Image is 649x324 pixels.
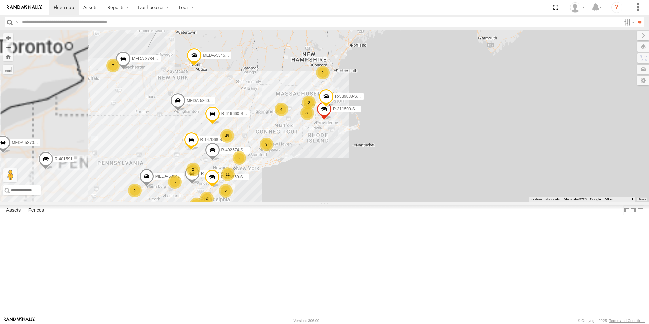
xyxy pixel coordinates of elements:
span: MEDA-378408-Swing [132,57,171,61]
img: rand-logo.svg [7,5,42,10]
span: R-401591 [55,157,73,161]
label: Hide Summary Table [637,205,644,215]
div: 11 [221,167,235,181]
div: © Copyright 2025 - [578,319,645,323]
span: MEDA-536002-Swing [187,98,226,103]
div: 9 [260,138,273,151]
label: Search Query [14,17,20,27]
button: Zoom Home [3,52,13,61]
span: 50 km [605,197,614,201]
div: 49 [220,129,234,143]
span: R-539888-Swing [335,94,365,99]
button: Keyboard shortcuts [531,197,560,202]
button: Zoom in [3,33,13,42]
label: Search Filter Options [621,17,636,27]
a: Terms and Conditions [609,319,645,323]
div: 4 [275,103,288,116]
span: R-416559-Swing [221,175,251,179]
div: 5 [168,175,182,189]
div: 2 [186,163,200,176]
label: Fences [25,205,48,215]
span: R-616660-Swing [221,111,252,116]
div: 2 [302,96,316,109]
a: Visit our Website [4,317,35,324]
div: 51 [190,198,203,211]
a: Terms (opens in new tab) [639,198,646,201]
span: R-402574-Swing [221,148,252,152]
span: R-311500-Swing [333,107,363,111]
span: R-147068-Swing [200,137,230,142]
label: Assets [3,205,24,215]
div: 38 [300,106,314,120]
label: Dock Summary Table to the Left [623,205,630,215]
div: John Mertens [568,2,587,13]
div: 7 [106,59,120,72]
label: Measure [3,65,13,74]
span: MEDA-536414-Swing [155,174,194,179]
div: 2 [219,184,233,198]
div: 2 [200,192,214,205]
div: 2 [316,66,330,79]
button: Map Scale: 50 km per 52 pixels [603,197,635,202]
div: 2 [233,151,246,165]
label: Dock Summary Table to the Right [630,205,637,215]
div: 2 [128,184,142,197]
i: ? [611,2,622,13]
div: Version: 306.00 [294,319,319,323]
span: R-413476-Swing [201,172,231,176]
span: MEDA-537025-Roll [12,140,47,145]
button: Zoom out [3,42,13,52]
label: Map Settings [637,76,649,85]
span: MEDA-534585-Swing [203,53,242,58]
span: Map data ©2025 Google [564,197,601,201]
button: Drag Pegman onto the map to open Street View [3,168,17,182]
